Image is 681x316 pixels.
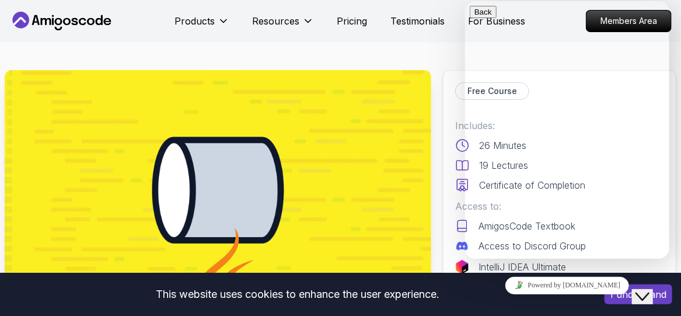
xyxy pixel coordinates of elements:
[5,70,431,310] img: java-streams-essentials_thumbnail
[455,260,469,274] img: jetbrains logo
[253,14,300,28] p: Resources
[391,14,445,28] a: Testimonials
[479,260,566,274] p: IntelliJ IDEA Ultimate
[253,14,314,37] button: Resources
[455,199,664,213] p: Access to:
[175,14,215,28] p: Products
[632,269,669,304] iframe: chat widget
[337,14,368,28] a: Pricing
[455,119,664,133] p: Includes:
[465,272,669,298] iframe: chat widget
[175,14,229,37] button: Products
[9,282,587,307] div: This website uses cookies to enhance the user experience.
[465,1,669,259] iframe: chat widget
